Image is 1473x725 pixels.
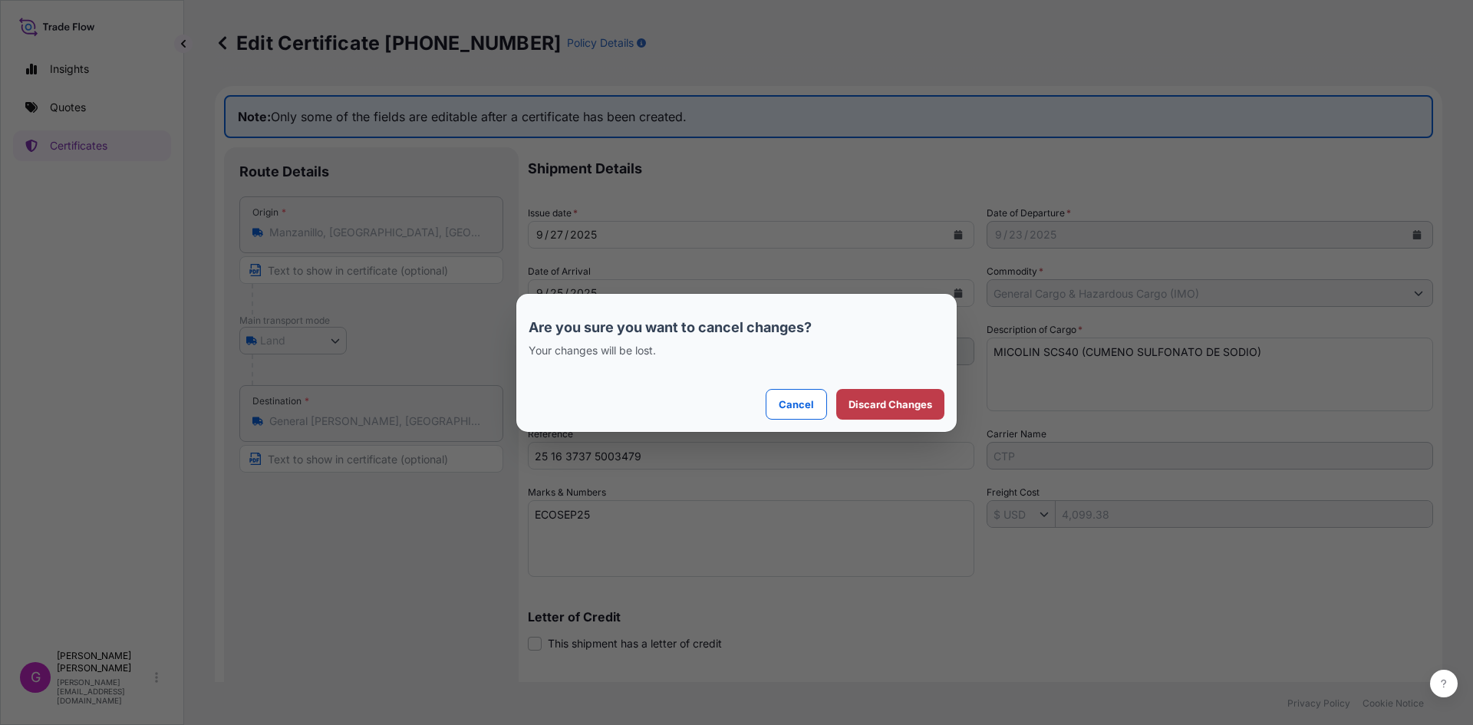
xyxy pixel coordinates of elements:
p: Cancel [779,397,814,412]
p: Are you sure you want to cancel changes? [529,318,944,337]
p: Discard Changes [849,397,932,412]
button: Discard Changes [836,389,944,420]
p: Your changes will be lost. [529,343,944,358]
button: Cancel [766,389,827,420]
